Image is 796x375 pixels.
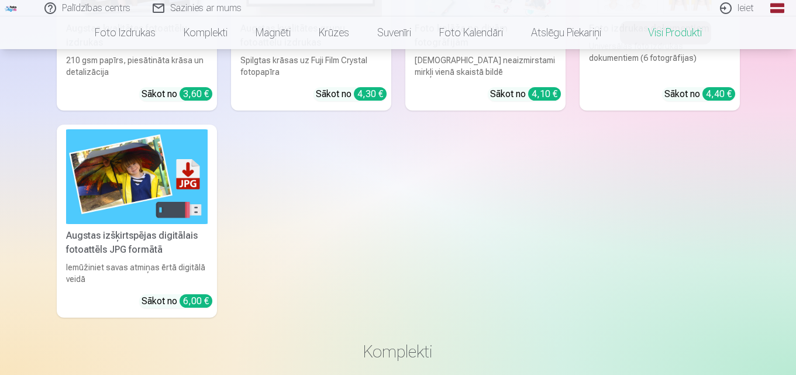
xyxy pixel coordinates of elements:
[66,129,208,223] img: Augstas izšķirtspējas digitālais fotoattēls JPG formātā
[517,16,615,49] a: Atslēgu piekariņi
[180,87,212,101] div: 3,60 €
[170,16,242,49] a: Komplekti
[354,87,387,101] div: 4,30 €
[664,87,735,101] div: Sākot no
[142,294,212,308] div: Sākot no
[61,229,212,257] div: Augstas izšķirtspējas digitālais fotoattēls JPG formātā
[490,87,561,101] div: Sākot no
[61,262,212,285] div: Iemūžiniet savas atmiņas ērtā digitālā veidā
[5,5,18,12] img: /fa1
[410,54,561,78] div: [DEMOGRAPHIC_DATA] neaizmirstami mirkļi vienā skaistā bildē
[81,16,170,49] a: Foto izdrukas
[363,16,425,49] a: Suvenīri
[615,16,716,49] a: Visi produkti
[180,294,212,308] div: 6,00 €
[316,87,387,101] div: Sākot no
[57,125,217,317] a: Augstas izšķirtspējas digitālais fotoattēls JPG formātāAugstas izšķirtspējas digitālais fotoattēl...
[242,16,305,49] a: Magnēti
[236,54,387,78] div: Spilgtas krāsas uz Fuji Film Crystal fotopapīra
[305,16,363,49] a: Krūzes
[425,16,517,49] a: Foto kalendāri
[584,40,735,78] div: Universālas foto izdrukas dokumentiem (6 fotogrāfijas)
[66,341,730,362] h3: Komplekti
[142,87,212,101] div: Sākot no
[702,87,735,101] div: 4,40 €
[61,54,212,78] div: 210 gsm papīrs, piesātināta krāsa un detalizācija
[528,87,561,101] div: 4,10 €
